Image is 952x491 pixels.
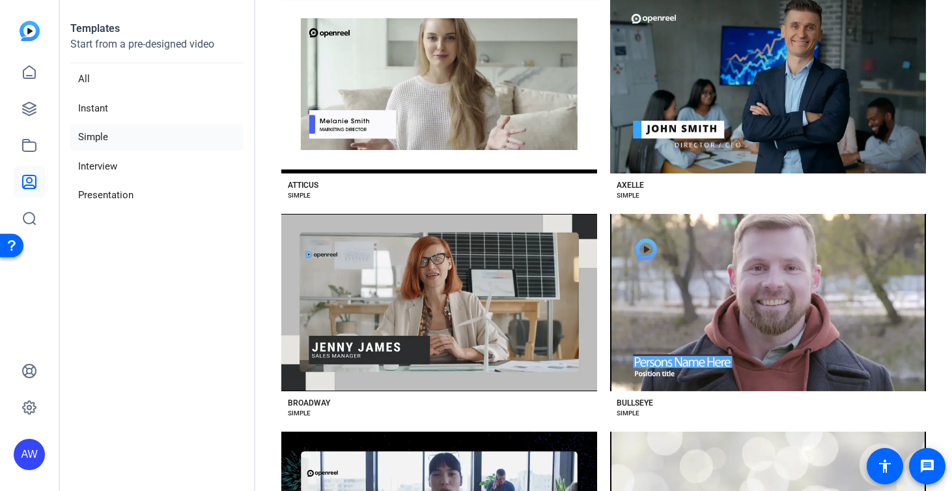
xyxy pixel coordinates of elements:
[617,408,639,419] div: SIMPLE
[14,439,45,470] div: AW
[288,190,311,201] div: SIMPLE
[70,66,244,93] li: All
[288,408,311,419] div: SIMPLE
[919,458,935,474] mat-icon: message
[20,21,40,41] img: blue-gradient.svg
[617,190,639,201] div: SIMPLE
[70,182,244,209] li: Presentation
[70,124,244,151] li: Simple
[288,180,318,190] div: ATTICUS
[70,153,244,180] li: Interview
[70,37,244,63] p: Start from a pre-designed video
[617,180,644,190] div: AXELLE
[70,95,244,122] li: Instant
[288,398,330,408] div: BROADWAY
[70,22,120,35] strong: Templates
[281,214,597,392] button: Template image
[610,214,926,392] button: Template image
[617,398,653,408] div: BULLSEYE
[877,458,893,474] mat-icon: accessibility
